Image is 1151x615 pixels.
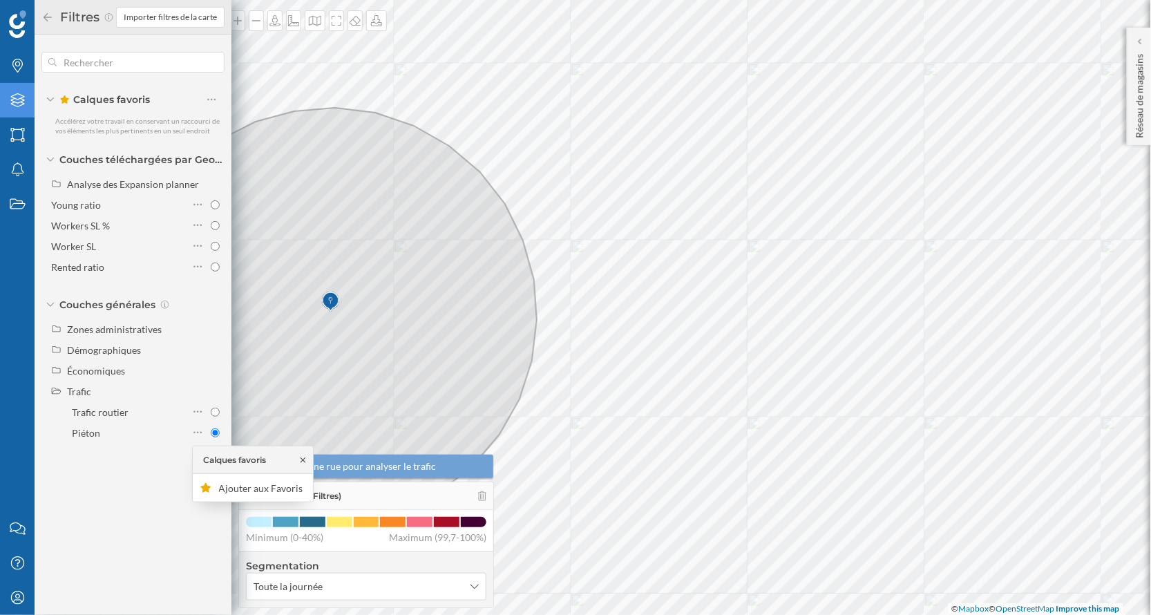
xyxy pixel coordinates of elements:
span: Couches générales [59,298,155,312]
div: Démographiques [67,344,141,356]
img: Logo Geoblink [9,10,26,38]
div: Piéton [72,427,100,439]
span: Couches téléchargées par Geoblink [59,153,225,167]
div: Économiques [67,365,125,377]
input: Rented ratio [211,263,220,272]
input: Worker SL [211,242,220,251]
div: Calques favoris [203,454,266,466]
a: Mapbox [959,603,989,614]
a: Improve this map [1056,603,1120,614]
div: Trafic [67,386,91,397]
span: Minimum (0-40%) [246,531,323,545]
span: Importer filtres de la carte [124,11,217,23]
p: Réseau de magasins [1133,48,1147,138]
div: © © [949,603,1123,615]
div: Workers SL % [51,220,110,231]
a: OpenStreetMap [996,603,1055,614]
input: Young ratio [211,200,220,209]
div: Young ratio [51,199,101,211]
input: Trafic routier [211,408,220,417]
div: Analyse des Expansion planner [67,178,199,190]
span: Cliquez sur une rue pour analyser le trafic [258,460,437,473]
h4: Segmentation [246,559,486,573]
input: Workers SL % [211,221,220,230]
span: Toute la journée [254,580,323,594]
div: Ajouter aux Favoris [219,481,305,495]
span: Maximum (99,7-100%) [389,531,486,545]
input: Piéton [211,428,220,437]
span: Support [29,10,79,22]
span: Accélérez votre travail en conservant un raccourci de vos éléments les plus pertinents en un seul... [55,117,220,135]
div: Rented ratio [51,261,104,273]
h2: Filtres [54,6,104,28]
div: Trafic routier [72,406,129,418]
img: Marker [322,288,339,316]
div: Worker SL [51,240,96,252]
span: Calques favoris [59,93,150,106]
div: Zones administratives [67,323,162,335]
